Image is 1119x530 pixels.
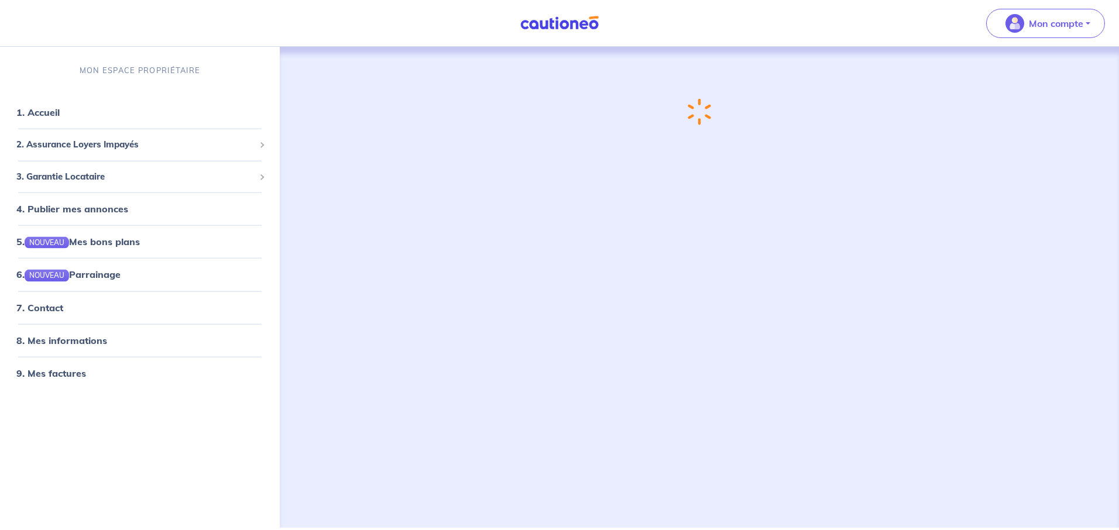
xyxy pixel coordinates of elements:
[1029,16,1083,30] p: Mon compte
[986,9,1105,38] button: illu_account_valid_menu.svgMon compte
[5,165,275,188] div: 3. Garantie Locataire
[1005,14,1024,33] img: illu_account_valid_menu.svg
[5,133,275,156] div: 2. Assurance Loyers Impayés
[5,295,275,319] div: 7. Contact
[5,230,275,253] div: 5.NOUVEAUMes bons plans
[5,361,275,384] div: 9. Mes factures
[16,203,128,215] a: 4. Publier mes annonces
[16,106,60,118] a: 1. Accueil
[516,16,603,30] img: Cautioneo
[5,328,275,352] div: 8. Mes informations
[5,101,275,124] div: 1. Accueil
[16,367,86,378] a: 9. Mes factures
[16,236,140,247] a: 5.NOUVEAUMes bons plans
[16,269,121,280] a: 6.NOUVEAUParrainage
[16,301,63,313] a: 7. Contact
[16,138,255,152] span: 2. Assurance Loyers Impayés
[688,98,711,125] img: loading-spinner
[5,263,275,286] div: 6.NOUVEAUParrainage
[16,170,255,183] span: 3. Garantie Locataire
[16,334,107,346] a: 8. Mes informations
[80,65,200,76] p: MON ESPACE PROPRIÉTAIRE
[5,197,275,221] div: 4. Publier mes annonces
